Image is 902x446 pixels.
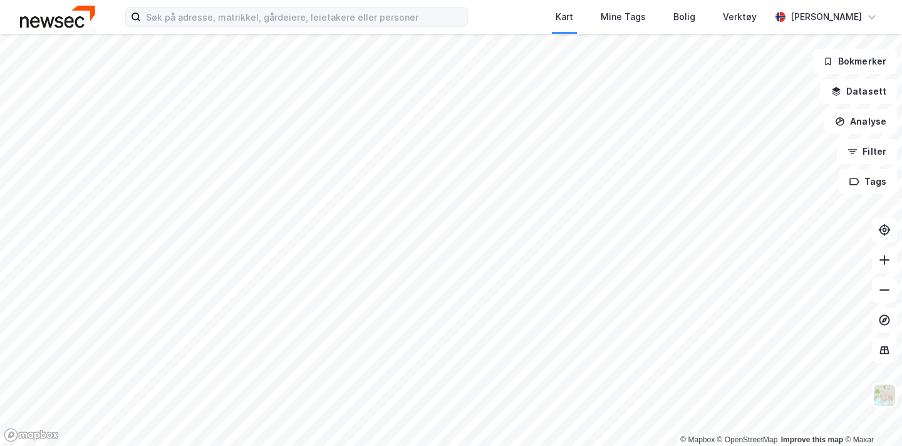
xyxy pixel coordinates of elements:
[791,9,862,24] div: [PERSON_NAME]
[556,9,573,24] div: Kart
[839,386,902,446] div: Kontrollprogram for chat
[723,9,757,24] div: Verktøy
[601,9,646,24] div: Mine Tags
[141,8,467,26] input: Søk på adresse, matrikkel, gårdeiere, leietakere eller personer
[839,386,902,446] iframe: Chat Widget
[673,9,695,24] div: Bolig
[20,6,95,28] img: newsec-logo.f6e21ccffca1b3a03d2d.png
